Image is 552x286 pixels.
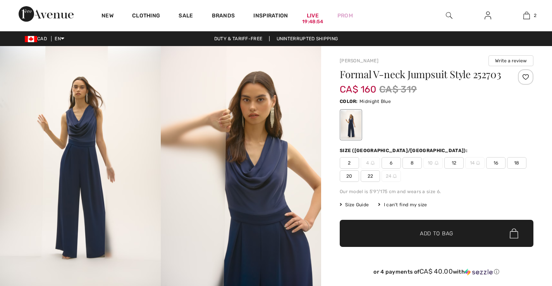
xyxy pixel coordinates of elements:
span: 14 [465,157,485,169]
span: Color: [340,99,358,104]
span: 2 [340,157,359,169]
img: My Bag [523,11,530,20]
a: Sale [179,12,193,21]
span: 8 [402,157,422,169]
img: ring-m.svg [435,161,439,165]
a: Sign In [478,11,497,21]
img: search the website [446,11,452,20]
div: 19:48:54 [302,18,323,26]
span: Inspiration [253,12,288,21]
div: Size ([GEOGRAPHIC_DATA]/[GEOGRAPHIC_DATA]): [340,147,469,154]
span: 6 [382,157,401,169]
span: 24 [382,170,401,182]
a: Prom [337,12,353,20]
img: 1ère Avenue [19,6,74,22]
img: ring-m.svg [371,161,375,165]
a: 2 [507,11,545,20]
h1: Formal V-neck Jumpsuit Style 252703 [340,69,501,79]
span: 20 [340,170,359,182]
img: My Info [485,11,491,20]
img: Sezzle [465,269,493,276]
a: Live19:48:54 [307,12,319,20]
div: Our model is 5'9"/175 cm and wears a size 6. [340,188,533,195]
div: or 4 payments ofCA$ 40.00withSezzle Click to learn more about Sezzle [340,268,533,278]
span: 18 [507,157,526,169]
span: 2 [534,12,537,19]
span: CA$ 160 [340,76,376,95]
a: Clothing [132,12,160,21]
img: Canadian Dollar [25,36,37,42]
a: Brands [212,12,235,21]
span: CAD [25,36,50,41]
button: Write a review [488,55,533,66]
img: ring-m.svg [476,161,480,165]
img: ring-m.svg [393,174,397,178]
a: [PERSON_NAME] [340,58,378,63]
span: 10 [423,157,443,169]
span: 4 [361,157,380,169]
a: New [101,12,113,21]
span: 16 [486,157,506,169]
span: Midnight Blue [359,99,391,104]
span: CA$ 319 [379,82,417,96]
div: Midnight Blue [341,110,361,139]
div: or 4 payments of with [340,268,533,276]
span: CA$ 40.00 [420,267,453,275]
span: Size Guide [340,201,369,208]
button: Add to Bag [340,220,533,247]
span: Add to Bag [420,229,453,238]
span: EN [55,36,64,41]
span: 22 [361,170,380,182]
iframe: Opens a widget where you can find more information [502,228,544,247]
div: I can't find my size [378,201,427,208]
span: 12 [444,157,464,169]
